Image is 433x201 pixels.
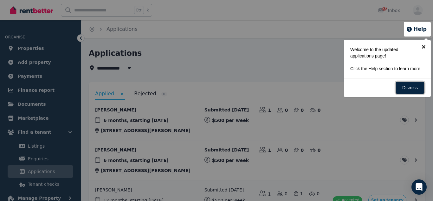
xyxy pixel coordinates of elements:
[350,65,421,72] p: Click the Help section to learn more
[396,82,424,94] a: Dismiss
[406,25,427,33] button: Help
[350,46,421,59] p: Welcome to the updated applications page!
[411,179,427,195] div: Open Intercom Messenger
[417,40,431,54] a: ×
